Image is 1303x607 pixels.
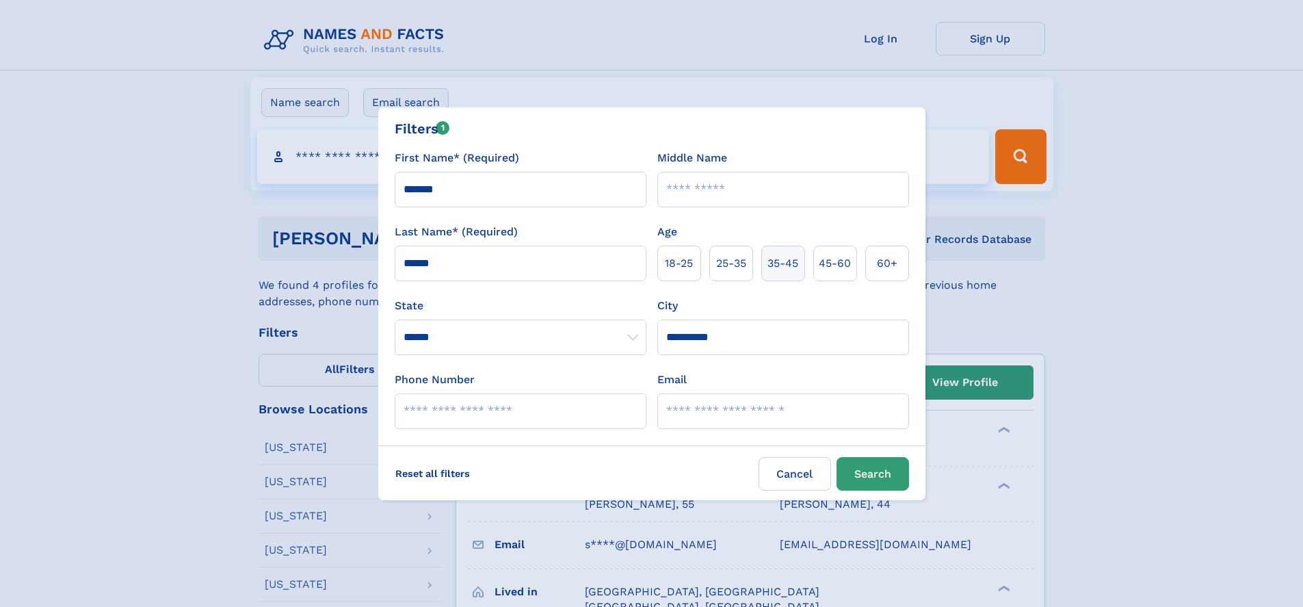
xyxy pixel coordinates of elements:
label: Reset all filters [386,457,479,490]
span: 18‑25 [665,255,693,272]
label: Age [657,224,677,240]
span: 25‑35 [716,255,746,272]
span: 35‑45 [767,255,798,272]
label: Cancel [759,457,831,491]
label: Last Name* (Required) [395,224,518,240]
label: Email [657,372,687,388]
div: Filters [395,118,450,139]
button: Search [837,457,909,491]
label: First Name* (Required) [395,150,519,166]
label: State [395,298,646,314]
label: City [657,298,678,314]
span: 60+ [877,255,897,272]
label: Middle Name [657,150,727,166]
label: Phone Number [395,372,475,388]
span: 45‑60 [819,255,851,272]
